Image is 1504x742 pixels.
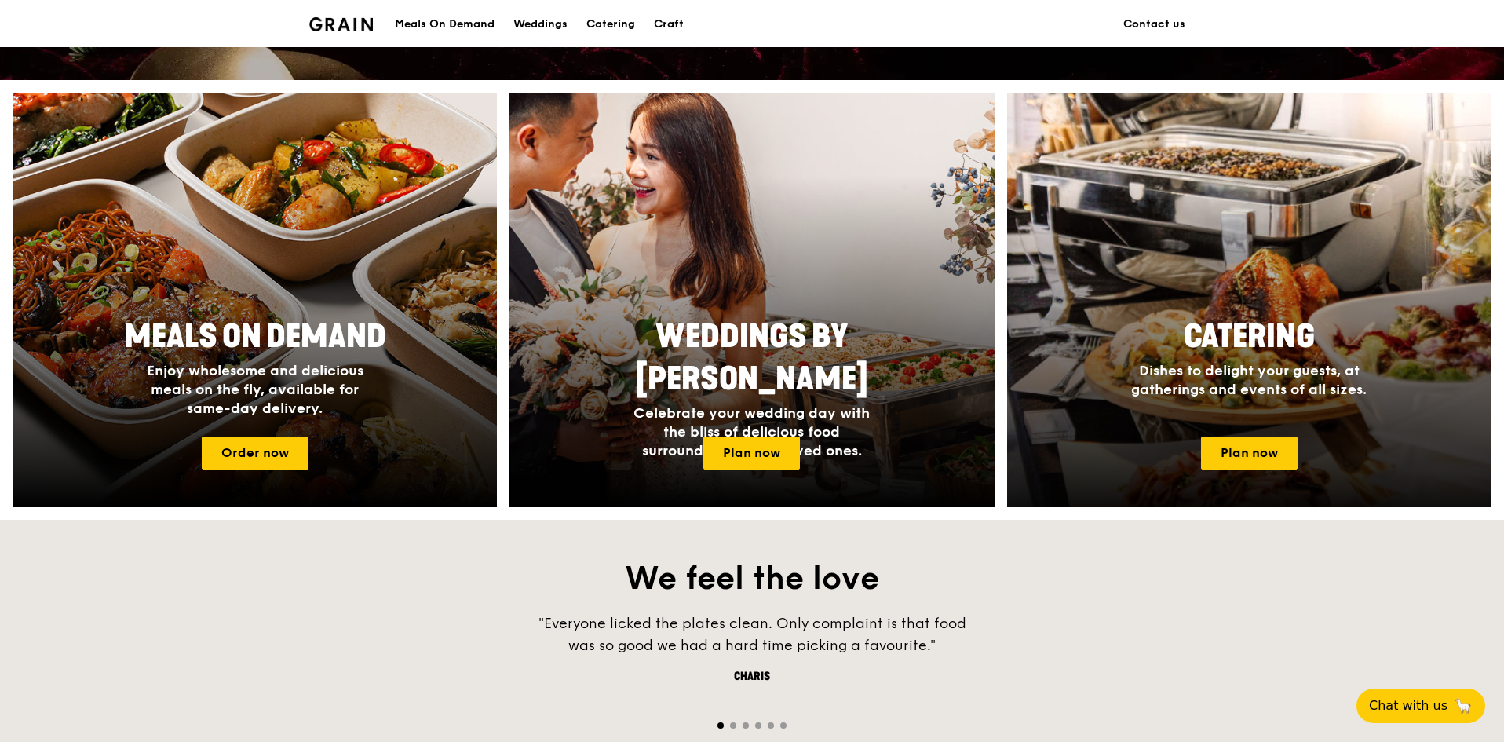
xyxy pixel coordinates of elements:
[633,404,870,459] span: Celebrate your wedding day with the bliss of delicious food surrounded by your loved ones.
[1114,1,1195,48] a: Contact us
[768,722,774,729] span: Go to slide 5
[504,1,577,48] a: Weddings
[780,722,787,729] span: Go to slide 6
[1007,93,1491,507] a: CateringDishes to delight your guests, at gatherings and events of all sizes.Plan now
[513,1,568,48] div: Weddings
[1454,696,1473,715] span: 🦙
[586,1,635,48] div: Catering
[644,1,693,48] a: Craft
[730,722,736,729] span: Go to slide 2
[1369,696,1447,715] span: Chat with us
[755,722,761,729] span: Go to slide 4
[1131,362,1367,398] span: Dishes to delight your guests, at gatherings and events of all sizes.
[147,362,363,417] span: Enjoy wholesome and delicious meals on the fly, available for same-day delivery.
[124,318,386,356] span: Meals On Demand
[743,722,749,729] span: Go to slide 3
[1184,318,1315,356] span: Catering
[717,722,724,729] span: Go to slide 1
[636,318,868,398] span: Weddings by [PERSON_NAME]
[703,437,800,470] a: Plan now
[654,1,684,48] div: Craft
[1356,689,1485,723] button: Chat with us🦙
[517,669,987,685] div: Charis
[202,437,308,470] a: Order now
[577,1,644,48] a: Catering
[13,93,497,507] a: Meals On DemandEnjoy wholesome and delicious meals on the fly, available for same-day delivery.Or...
[13,93,497,507] img: meals-on-demand-card.d2b6f6db.png
[517,612,987,656] div: "Everyone licked the plates clean. Only complaint is that food was so good we had a hard time pic...
[1201,437,1298,470] a: Plan now
[509,93,994,507] a: Weddings by [PERSON_NAME]Celebrate your wedding day with the bliss of delicious food surrounded b...
[395,1,495,48] div: Meals On Demand
[509,93,994,507] img: weddings-card.4f3003b8.jpg
[309,17,373,31] img: Grain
